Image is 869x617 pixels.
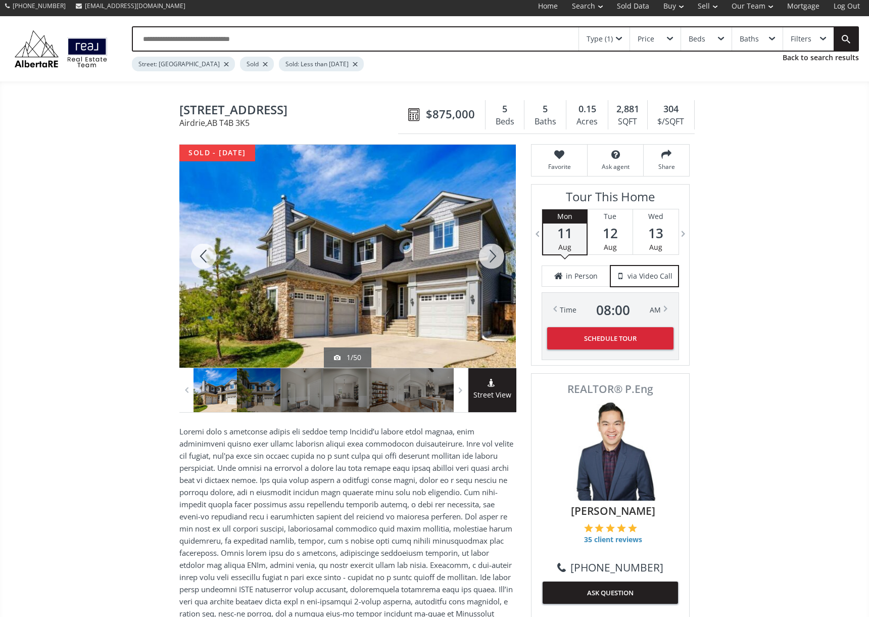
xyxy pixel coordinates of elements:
h3: Tour This Home [542,190,679,209]
div: 0.15 [571,103,602,116]
span: Airdrie , AB T4B 3K5 [179,119,403,127]
div: 702 Canoe Avenue SW Airdrie, AB T4B 3K5 - Photo 1 of 50 [179,145,516,368]
a: Back to search results [783,53,859,63]
span: 35 client reviews [584,535,642,545]
button: ASK QUESTION [543,582,678,604]
div: 5 [529,103,561,116]
span: 702 Canoe Avenue SW [179,103,403,119]
div: Baths [740,35,759,42]
div: Time AM [560,303,661,317]
span: Street View [468,389,516,401]
div: Type (1) [587,35,613,42]
span: via Video Call [627,271,672,281]
div: Tue [588,209,633,224]
div: Acres [571,114,602,129]
span: in Person [566,271,598,281]
a: [PHONE_NUMBER] [557,560,663,575]
div: 304 [653,103,689,116]
span: Ask agent [593,162,638,171]
span: REALTOR® P.Eng [543,384,678,394]
span: 12 [588,226,633,240]
img: 5 of 5 stars [628,523,637,533]
div: Sold [240,57,274,71]
img: Logo [10,28,112,70]
img: 1 of 5 stars [584,523,593,533]
div: Street: [GEOGRAPHIC_DATA] [132,57,235,71]
button: Schedule Tour [547,327,673,349]
span: [PERSON_NAME] [548,503,678,518]
img: 4 of 5 stars [617,523,626,533]
div: Filters [791,35,811,42]
span: Aug [558,242,571,252]
img: 2 of 5 stars [595,523,604,533]
div: sold - [DATE] [179,145,255,161]
div: 1/50 [334,352,361,363]
div: Baths [529,114,561,129]
div: Wed [633,209,679,224]
span: 2,881 [616,103,639,116]
span: Aug [649,242,662,252]
span: [EMAIL_ADDRESS][DOMAIN_NAME] [85,2,185,10]
span: [PHONE_NUMBER] [13,2,66,10]
span: Favorite [537,162,582,171]
div: Beds [689,35,705,42]
span: $875,000 [426,106,475,122]
div: Beds [491,114,519,129]
div: 5 [491,103,519,116]
img: Photo of Colin Woo [560,400,661,501]
div: $/SQFT [653,114,689,129]
span: 13 [633,226,679,240]
div: Mon [543,209,587,224]
div: Sold: Less than [DATE] [279,57,364,71]
div: Price [638,35,654,42]
span: 08 : 00 [596,303,630,317]
div: SQFT [613,114,642,129]
span: Share [649,162,684,171]
img: 3 of 5 stars [606,523,615,533]
span: Aug [604,242,617,252]
span: 11 [543,226,587,240]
